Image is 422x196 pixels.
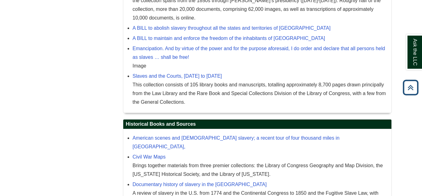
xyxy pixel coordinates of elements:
[133,154,166,159] a: Civil War Maps
[401,83,420,92] a: Back to Top
[133,62,388,70] div: Image
[133,81,388,107] div: This collection consists of 105 library books and manuscripts, totalling approximately 8,700 page...
[133,182,267,187] a: Documentary history of slavery in the [GEOGRAPHIC_DATA]
[133,46,385,60] a: Emancipation. And by virtue of the power and for the purpose aforesaid, I do order and declare th...
[123,120,391,129] h2: Historical Books and Sources
[133,36,325,41] a: A BILL to maintain and enforce the freedom of the inhabitants of [GEOGRAPHIC_DATA]
[133,161,388,179] div: Brings together materials from three premier collections: the Library of Congress Geography and M...
[133,25,331,31] a: A BILL to abolish slavery throughout all the states and territories of [GEOGRAPHIC_DATA]
[133,135,340,149] a: American scenes and [DEMOGRAPHIC_DATA] slavery; a recent tour of four thousand miles in [GEOGRAPH...
[133,73,222,79] a: Slaves and the Courts, [DATE] to [DATE]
